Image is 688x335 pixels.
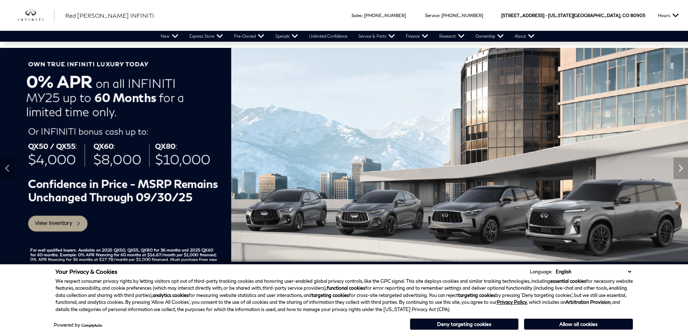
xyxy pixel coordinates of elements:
[65,12,154,19] span: Red [PERSON_NAME] INFINITI
[400,31,434,42] a: Finance
[55,268,118,275] span: Your Privacy & Cookies
[228,31,270,42] a: Pre-Owned
[509,31,540,42] a: About
[524,319,633,330] button: Allow all cookies
[327,285,365,291] strong: functional cookies
[54,323,102,327] div: Powered by
[439,13,440,18] span: :
[351,13,362,18] span: Sales
[65,11,154,20] a: Red [PERSON_NAME] INFINITI
[304,31,353,42] a: Unlimited Confidence
[312,292,349,298] strong: targeting cookies
[458,292,495,298] strong: targeting cookies
[497,299,527,305] a: Privacy Policy
[155,31,540,42] nav: Main Navigation
[565,299,610,305] strong: Arbitration Provision
[470,31,509,42] a: Ownership
[554,268,633,275] select: Language Select
[530,269,552,274] div: Language:
[434,31,470,42] a: Research
[18,10,54,21] a: infiniti
[362,13,363,18] span: :
[18,10,54,21] img: INFINITI
[155,31,184,42] a: New
[184,31,228,42] a: Express Store
[364,13,406,18] a: [PHONE_NUMBER]
[353,31,400,42] a: Service & Parts
[81,323,102,327] a: ComplyAuto
[410,318,519,330] button: Deny targeting cookies
[425,13,439,18] span: Service
[550,278,586,284] strong: essential cookies
[270,31,304,42] a: Specials
[673,157,688,179] div: Next
[153,292,189,298] strong: analytics cookies
[441,13,483,18] a: [PHONE_NUMBER]
[501,13,645,18] a: [STREET_ADDRESS] • [US_STATE][GEOGRAPHIC_DATA], CO 80905
[55,278,633,313] p: We respect consumer privacy rights by letting visitors opt out of third-party tracking cookies an...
